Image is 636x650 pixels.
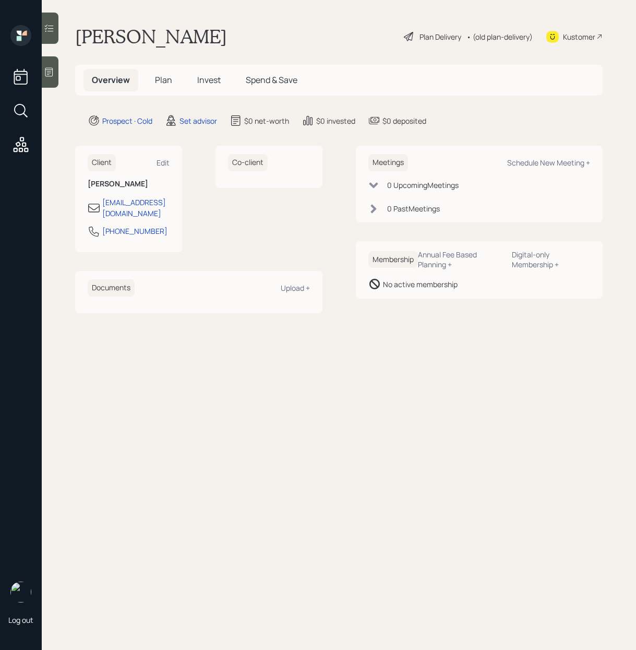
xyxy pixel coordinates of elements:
[512,250,590,269] div: Digital-only Membership +
[382,115,426,126] div: $0 deposited
[157,158,170,168] div: Edit
[8,615,33,625] div: Log out
[197,74,221,86] span: Invest
[102,197,170,219] div: [EMAIL_ADDRESS][DOMAIN_NAME]
[244,115,289,126] div: $0 net-worth
[563,31,595,42] div: Kustomer
[155,74,172,86] span: Plan
[88,154,116,171] h6: Client
[102,115,152,126] div: Prospect · Cold
[387,180,459,191] div: 0 Upcoming Meeting s
[418,250,504,269] div: Annual Fee Based Planning +
[383,279,458,290] div: No active membership
[466,31,533,42] div: • (old plan-delivery)
[228,154,268,171] h6: Co-client
[368,251,418,268] h6: Membership
[507,158,590,168] div: Schedule New Meeting +
[368,154,408,171] h6: Meetings
[179,115,217,126] div: Set advisor
[246,74,297,86] span: Spend & Save
[92,74,130,86] span: Overview
[419,31,461,42] div: Plan Delivery
[387,203,440,214] div: 0 Past Meeting s
[102,226,167,237] div: [PHONE_NUMBER]
[316,115,355,126] div: $0 invested
[88,180,170,188] h6: [PERSON_NAME]
[10,582,31,602] img: retirable_logo.png
[75,25,227,48] h1: [PERSON_NAME]
[88,279,135,297] h6: Documents
[281,283,310,293] div: Upload +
